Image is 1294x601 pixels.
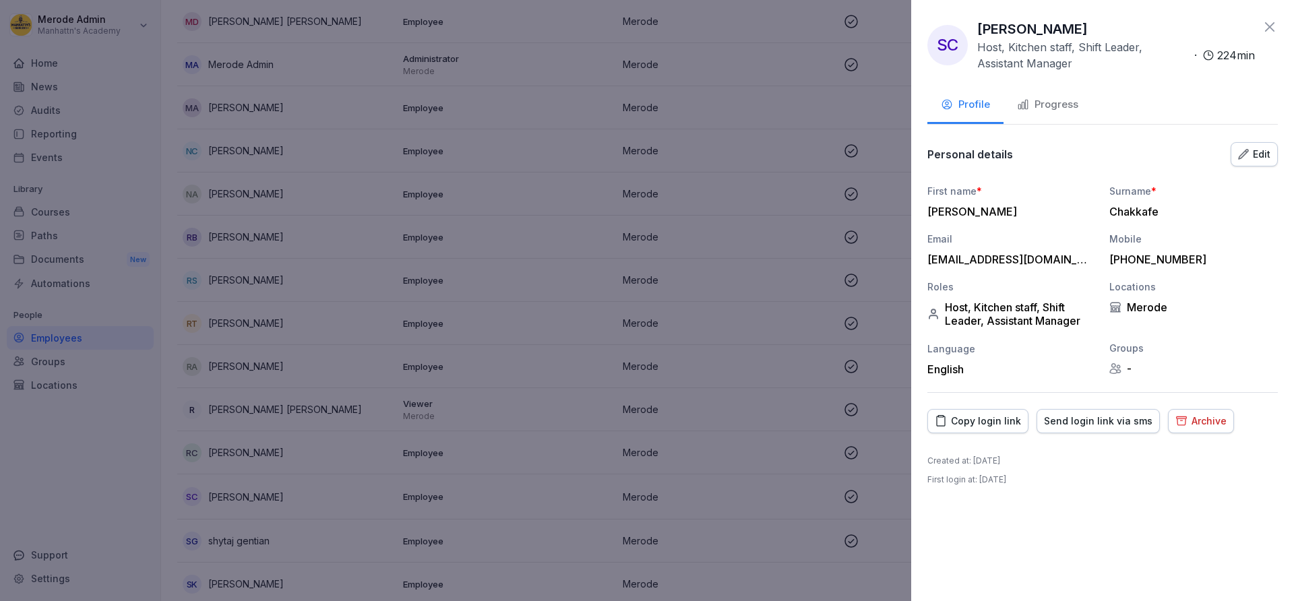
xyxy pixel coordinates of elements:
[1109,300,1278,314] div: Merode
[935,414,1021,429] div: Copy login link
[1231,142,1278,166] button: Edit
[1044,414,1152,429] div: Send login link via sms
[1168,409,1234,433] button: Archive
[927,253,1089,266] div: [EMAIL_ADDRESS][DOMAIN_NAME]
[977,39,1189,71] p: Host, Kitchen staff, Shift Leader, Assistant Manager
[927,88,1004,124] button: Profile
[977,19,1088,39] p: [PERSON_NAME]
[1109,205,1271,218] div: Chakkafe
[1109,280,1278,294] div: Locations
[927,280,1096,294] div: Roles
[1109,362,1278,375] div: -
[1217,47,1255,63] p: 224 min
[927,232,1096,246] div: Email
[1004,88,1092,124] button: Progress
[927,148,1013,161] p: Personal details
[941,97,990,113] div: Profile
[927,342,1096,356] div: Language
[927,205,1089,218] div: [PERSON_NAME]
[1175,414,1227,429] div: Archive
[927,455,1000,467] p: Created at : [DATE]
[1017,97,1078,113] div: Progress
[1109,341,1278,355] div: Groups
[1037,409,1160,433] button: Send login link via sms
[977,39,1255,71] div: ·
[927,409,1028,433] button: Copy login link
[1109,184,1278,198] div: Surname
[927,300,1096,327] div: Host, Kitchen staff, Shift Leader, Assistant Manager
[1238,147,1270,162] div: Edit
[1109,253,1271,266] div: [PHONE_NUMBER]
[927,474,1006,486] p: First login at : [DATE]
[927,362,1096,376] div: English
[927,25,968,65] div: SC
[1109,232,1278,246] div: Mobile
[927,184,1096,198] div: First name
